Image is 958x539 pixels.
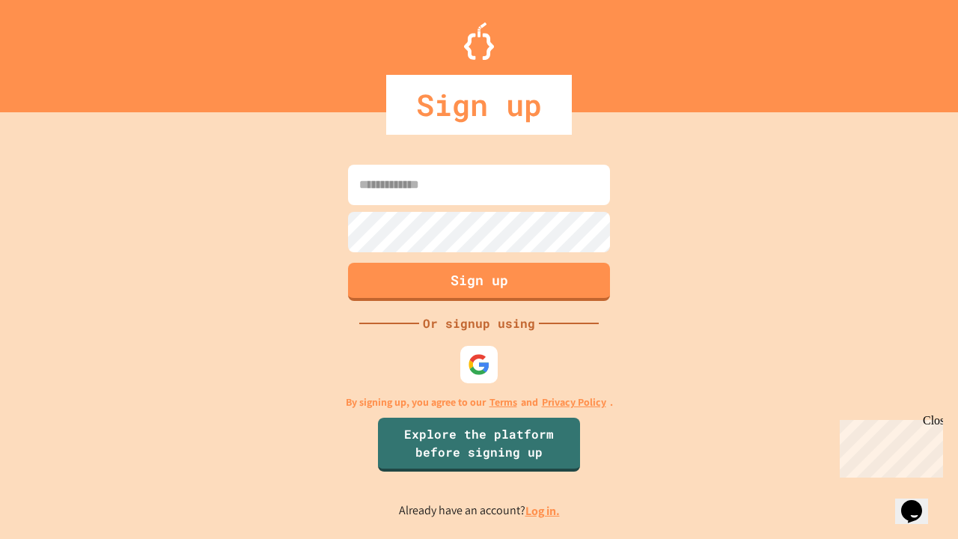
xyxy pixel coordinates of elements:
[348,263,610,301] button: Sign up
[378,418,580,472] a: Explore the platform before signing up
[419,314,539,332] div: Or signup using
[6,6,103,95] div: Chat with us now!Close
[542,395,606,410] a: Privacy Policy
[399,502,560,520] p: Already have an account?
[525,503,560,519] a: Log in.
[895,479,943,524] iframe: chat widget
[468,353,490,376] img: google-icon.svg
[834,414,943,478] iframe: chat widget
[386,75,572,135] div: Sign up
[464,22,494,60] img: Logo.svg
[489,395,517,410] a: Terms
[346,395,613,410] p: By signing up, you agree to our and .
